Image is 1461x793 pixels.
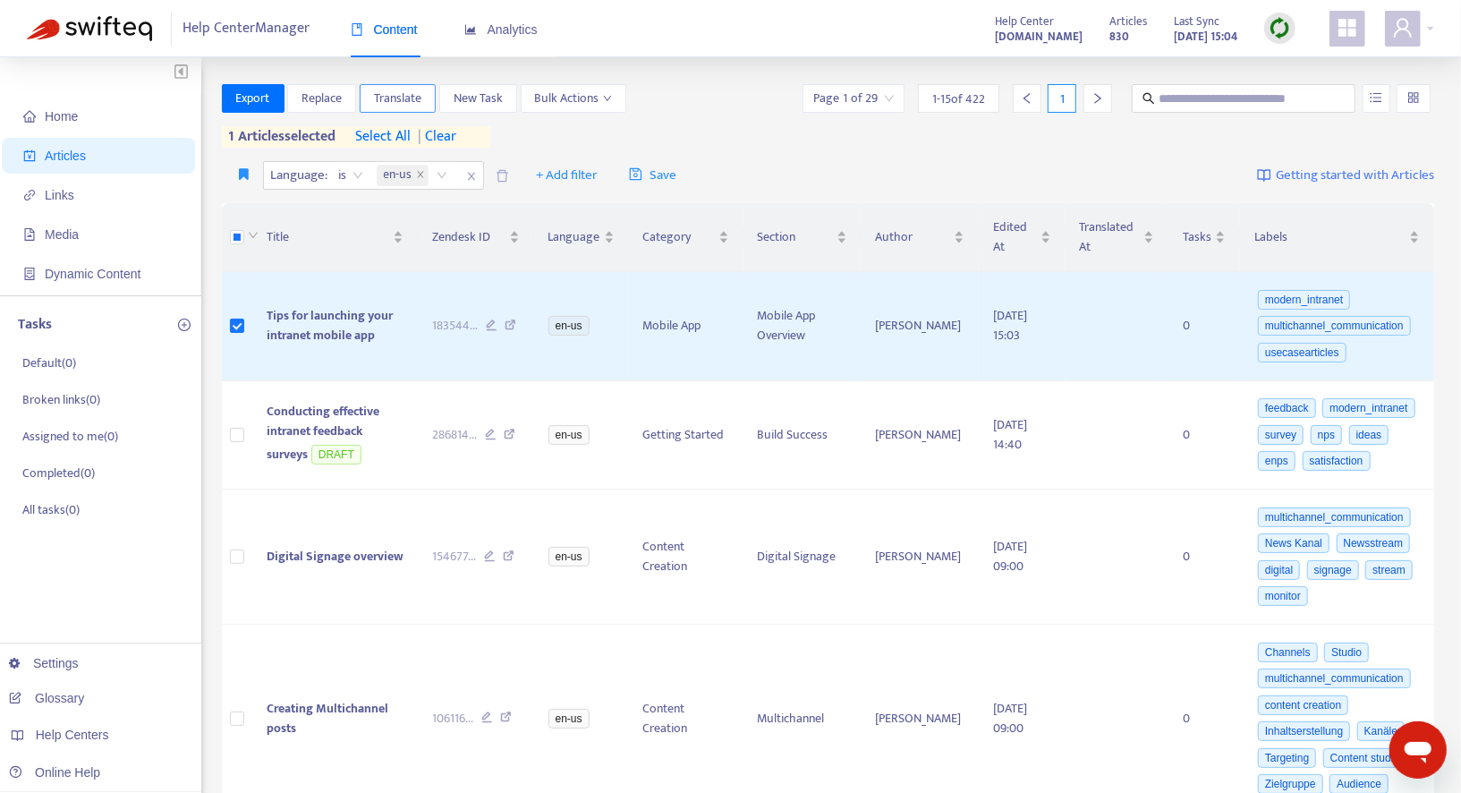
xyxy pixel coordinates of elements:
[496,169,509,183] span: delete
[1322,398,1414,418] span: modern_intranet
[1258,507,1411,527] span: multichannel_communication
[377,165,429,186] span: en-us
[460,166,483,187] span: close
[9,656,79,670] a: Settings
[1240,203,1434,272] th: Labels
[1066,203,1169,272] th: Translated At
[1048,84,1076,113] div: 1
[311,445,361,465] span: DRAFT
[1092,92,1104,105] span: right
[302,89,342,108] span: Replace
[932,90,985,108] span: 1 - 15 of 422
[995,27,1083,47] strong: [DOMAIN_NAME]
[862,203,980,272] th: Author
[1337,17,1358,38] span: appstore
[454,89,503,108] span: New Task
[1311,425,1342,445] span: nps
[1392,17,1414,38] span: user
[862,272,980,381] td: [PERSON_NAME]
[1109,12,1147,31] span: Articles
[1258,343,1346,362] span: usecasearticles
[616,161,690,190] button: saveSave
[743,381,862,490] td: Build Success
[1324,643,1369,662] span: Studio
[629,167,642,181] span: save
[1080,217,1141,257] span: Translated At
[1142,92,1155,105] span: search
[1254,227,1406,247] span: Labels
[464,22,538,37] span: Analytics
[993,305,1027,345] span: [DATE] 15:03
[267,401,379,465] span: Conducting effective intranet feedback surveys
[862,490,980,625] td: [PERSON_NAME]
[1357,721,1405,741] span: Kanäle
[995,26,1083,47] a: [DOMAIN_NAME]
[45,188,74,202] span: Links
[522,161,611,190] button: + Add filter
[1174,27,1237,47] strong: [DATE] 15:04
[416,170,425,181] span: close
[1258,721,1350,741] span: Inhaltserstellung
[993,414,1027,455] span: [DATE] 14:40
[548,316,590,336] span: en-us
[1258,451,1295,471] span: enps
[23,268,36,280] span: container
[23,110,36,123] span: home
[1258,398,1316,418] span: feedback
[1258,533,1329,553] span: News Kanal
[521,84,626,113] button: Bulk Actionsdown
[432,227,505,247] span: Zendesk ID
[23,189,36,201] span: link
[743,272,862,381] td: Mobile App Overview
[758,227,833,247] span: Section
[548,547,590,567] span: en-us
[267,698,388,738] span: Creating Multichannel posts
[1257,168,1271,183] img: image-link
[360,84,436,113] button: Translate
[1363,84,1390,113] button: unordered-list
[1307,560,1359,580] span: signage
[1258,669,1411,688] span: multichannel_communication
[9,691,84,705] a: Glossary
[1168,203,1240,272] th: Tasks
[22,427,118,446] p: Assigned to me ( 0 )
[743,203,862,272] th: Section
[1258,586,1308,606] span: monitor
[374,89,421,108] span: Translate
[1337,533,1411,553] span: Newsstream
[629,490,743,625] td: Content Creation
[222,126,336,148] span: 1 articles selected
[629,381,743,490] td: Getting Started
[1168,272,1240,381] td: 0
[287,84,356,113] button: Replace
[548,709,590,729] span: en-us
[603,94,612,103] span: down
[979,203,1065,272] th: Edited At
[22,500,80,519] p: All tasks ( 0 )
[1365,560,1413,580] span: stream
[1109,27,1129,47] strong: 830
[862,381,980,490] td: [PERSON_NAME]
[222,84,285,113] button: Export
[178,319,191,331] span: plus-circle
[183,12,310,46] span: Help Center Manager
[643,227,715,247] span: Category
[236,89,270,108] span: Export
[45,227,79,242] span: Media
[432,316,478,336] span: 183544 ...
[384,165,412,186] span: en-us
[1168,490,1240,625] td: 0
[534,203,629,272] th: Language
[412,126,456,148] span: clear
[1258,643,1318,662] span: Channels
[1258,695,1348,715] span: content creation
[45,267,140,281] span: Dynamic Content
[252,203,418,272] th: Title
[1258,290,1350,310] span: modern_intranet
[1183,227,1211,247] span: Tasks
[45,109,78,124] span: Home
[45,149,86,163] span: Articles
[536,165,598,186] span: + Add filter
[248,230,259,241] span: down
[1258,316,1411,336] span: multichannel_communication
